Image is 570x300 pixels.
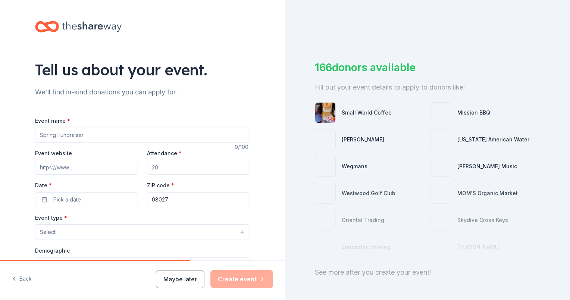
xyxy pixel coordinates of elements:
div: 0 /100 [235,143,250,151]
label: ZIP code [147,182,174,189]
span: Pick a date [53,195,81,204]
input: 12345 (U.S. only) [147,192,250,207]
div: 166 donors available [315,60,540,75]
div: Wegmans [342,162,367,171]
input: Spring Fundraiser [35,128,250,143]
img: photo for New Jersey American Water [431,129,451,150]
div: [PERSON_NAME] Music [457,162,517,171]
img: photo for Small World Coffee [315,103,335,123]
img: photo for Mission BBQ [431,103,451,123]
img: photo for Matson [315,129,335,150]
label: Event website [35,150,72,157]
div: See more after you create your event! [315,266,540,278]
label: Event name [35,117,70,125]
label: Attendance [147,150,182,157]
label: Event type [35,214,67,222]
button: Pick a date [35,192,138,207]
div: [PERSON_NAME] [342,135,384,144]
button: Back [12,271,32,287]
div: [US_STATE] American Water [457,135,529,144]
input: 20 [147,160,250,175]
input: https://www... [35,160,138,175]
span: Select [40,228,56,237]
div: We'll find in-kind donations you can apply for. [35,86,250,98]
div: Fill out your event details to apply to donors like: [315,81,540,93]
div: Small World Coffee [342,108,392,117]
button: Select [35,224,250,240]
button: Maybe later [156,270,204,288]
div: Tell us about your event. [35,59,250,80]
label: Demographic [35,247,70,254]
img: photo for Alfred Music [431,156,451,176]
button: Select [35,257,250,273]
div: Mission BBQ [457,108,490,117]
img: photo for Wegmans [315,156,335,176]
label: Date [35,182,138,189]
